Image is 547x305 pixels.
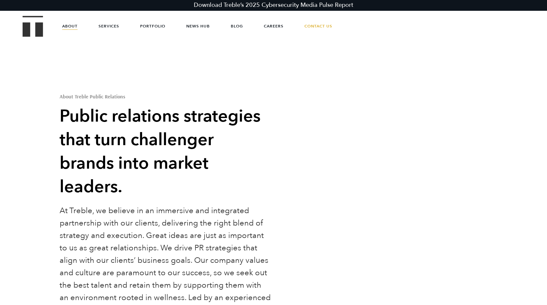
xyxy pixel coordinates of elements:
a: About [62,16,78,36]
a: Blog [231,16,243,36]
a: Treble Homepage [23,16,43,36]
a: Careers [264,16,283,36]
img: Treble logo [23,16,43,37]
a: News Hub [186,16,210,36]
h2: Public relations strategies that turn challenger brands into market leaders. [60,105,271,199]
a: Contact Us [304,16,332,36]
a: Portfolio [140,16,165,36]
a: Services [99,16,119,36]
h1: About Treble Public Relations [60,94,271,99]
